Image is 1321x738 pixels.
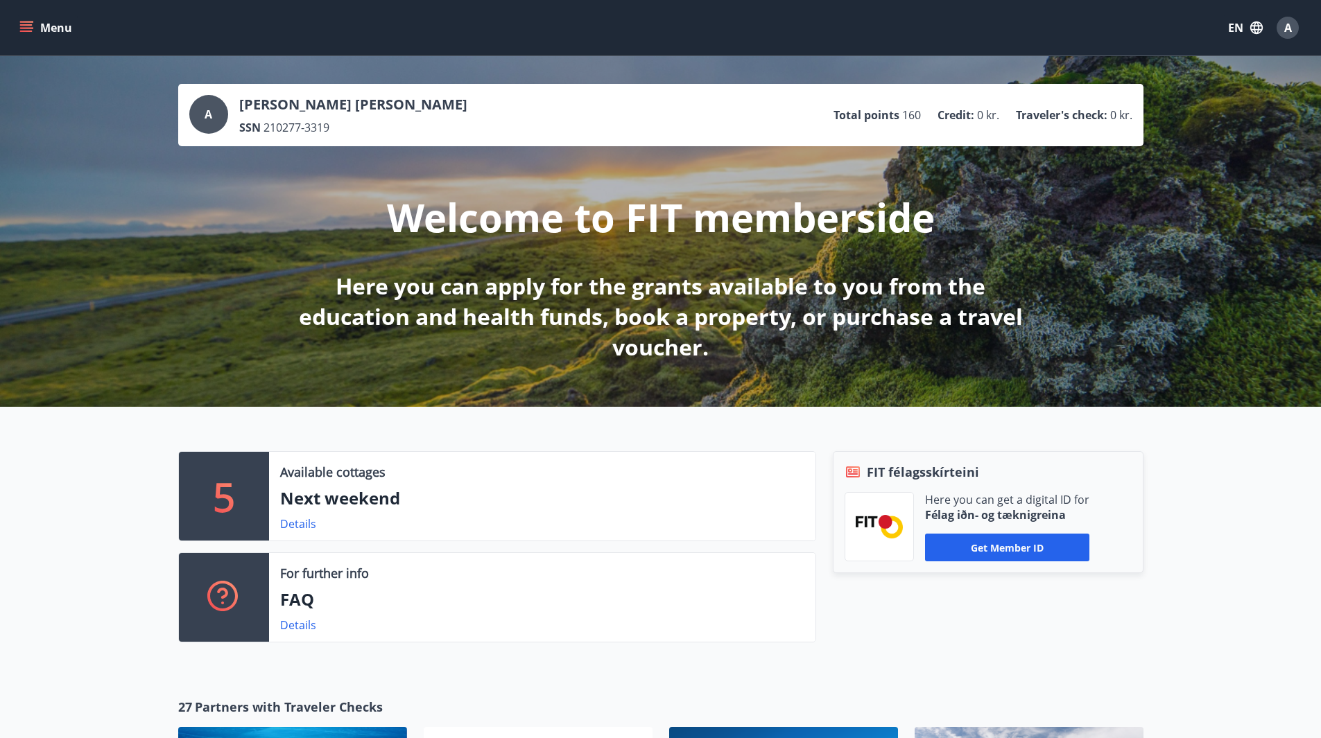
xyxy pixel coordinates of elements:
[977,107,999,123] span: 0 kr.
[213,470,235,522] p: 5
[280,617,316,633] a: Details
[280,588,804,611] p: FAQ
[867,463,979,481] span: FIT félagsskírteini
[925,507,1089,522] p: Félag iðn- og tæknigreina
[834,107,899,123] p: Total points
[239,120,261,135] p: SSN
[205,107,212,122] span: A
[239,95,467,114] p: [PERSON_NAME] [PERSON_NAME]
[1223,15,1268,40] button: EN
[195,698,383,716] span: Partners with Traveler Checks
[1110,107,1132,123] span: 0 kr.
[17,15,78,40] button: menu
[387,191,935,243] p: Welcome to FIT memberside
[280,564,369,582] p: For further info
[280,486,804,510] p: Next weekend
[1016,107,1107,123] p: Traveler's check :
[295,271,1027,362] p: Here you can apply for the grants available to you from the education and health funds, book a pr...
[264,120,329,135] span: 210277-3319
[178,698,192,716] span: 27
[938,107,974,123] p: Credit :
[925,534,1089,561] button: Get member ID
[1284,20,1292,35] span: A
[1271,11,1304,44] button: A
[280,463,386,481] p: Available cottages
[856,515,903,538] img: FPQVkF9lTnNbbaRSFyT17YYeljoOGk5m51IhT0bO.png
[280,516,316,531] a: Details
[902,107,921,123] span: 160
[925,492,1089,507] p: Here you can get a digital ID for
